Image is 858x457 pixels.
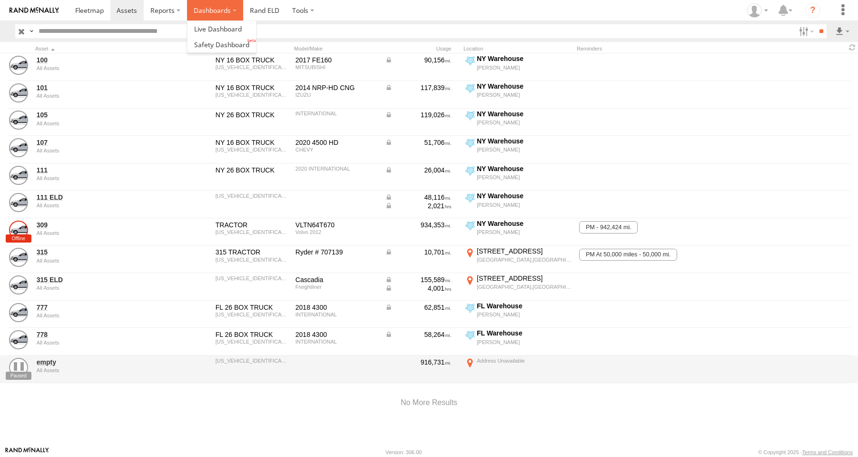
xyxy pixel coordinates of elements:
[477,82,572,91] div: NY Warehouse
[477,174,572,181] div: [PERSON_NAME]
[9,330,28,349] a: View Asset Details
[385,111,452,119] div: Data from Vehicle CANbus
[35,45,168,52] div: Click to Sort
[385,221,452,229] div: 934,353
[9,193,28,212] a: View Asset Details
[216,147,289,152] div: JALCDW160L7011596
[464,329,573,355] label: Click to View Current Location
[37,148,167,153] div: undefined
[9,166,28,185] a: View Asset Details
[37,275,167,284] a: 315 ELD
[579,249,677,261] span: PM At 50,000 miles - 50,000 mi.
[37,83,167,92] a: 101
[385,202,452,210] div: Data from Vehicle CANbus
[296,147,378,152] div: CHEVY
[37,313,167,318] div: undefined
[477,339,572,345] div: [PERSON_NAME]
[296,330,378,339] div: 2018 4300
[216,358,289,364] div: 4V4NC9EH2CN540803
[385,275,452,284] div: Data from Vehicle CANbus
[477,54,572,63] div: NY Warehouse
[477,164,572,173] div: NY Warehouse
[37,303,167,312] a: 777
[477,302,572,310] div: FL Warehouse
[37,340,167,345] div: undefined
[37,203,167,208] div: undefined
[9,56,28,75] a: View Asset Details
[758,449,853,455] div: © Copyright 2025 -
[37,65,167,71] div: undefined
[37,121,167,126] div: undefined
[477,202,572,208] div: [PERSON_NAME]
[296,312,378,317] div: INTERNATIONAL
[795,24,816,38] label: Search Filter Options
[296,275,378,284] div: Cascadia
[384,45,460,52] div: Usage
[216,275,289,281] div: 3AKJHHDR6RSUV6338
[579,221,638,234] span: PM - 942,424 mi.
[37,230,167,236] div: undefined
[37,138,167,147] a: 107
[847,43,858,52] span: Refresh
[385,138,452,147] div: Data from Vehicle CANbus
[9,221,28,240] a: View Asset Details
[477,274,572,283] div: [STREET_ADDRESS]
[37,367,167,373] div: undefined
[37,358,167,366] a: empty
[216,64,289,70] div: JL6BNG1A5HK003140
[385,358,452,366] div: 916,731
[464,274,573,300] label: Click to View Current Location
[477,329,572,337] div: FL Warehouse
[477,110,572,118] div: NY Warehouse
[37,285,167,291] div: undefined
[477,64,572,71] div: [PERSON_NAME]
[216,193,289,199] div: 3HAEUMML7LL385906
[464,219,573,245] label: Click to View Current Location
[385,83,452,92] div: Data from Vehicle CANbus
[296,248,378,256] div: Ryder # 707139
[577,45,716,52] div: Reminders
[9,248,28,267] a: View Asset Details
[296,56,378,64] div: 2017 FE160
[464,45,573,52] div: Location
[464,192,573,217] label: Click to View Current Location
[464,110,573,135] label: Click to View Current Location
[385,166,452,174] div: Data from Vehicle CANbus
[9,83,28,102] a: View Asset Details
[216,56,289,64] div: NY 16 BOX TRUCK
[464,164,573,190] label: Click to View Current Location
[802,449,853,455] a: Terms and Conditions
[477,229,572,235] div: [PERSON_NAME]
[385,449,422,455] div: Version: 306.00
[9,111,28,130] a: View Asset Details
[477,311,572,318] div: [PERSON_NAME]
[37,111,167,119] a: 105
[294,45,380,52] div: Model/Make
[9,138,28,157] a: View Asset Details
[296,284,378,290] div: Freightliner
[216,111,289,119] div: NY 26 BOX TRUCK
[464,247,573,273] label: Click to View Current Location
[37,330,167,339] a: 778
[296,92,378,98] div: IZUZU
[477,256,572,263] div: [GEOGRAPHIC_DATA],[GEOGRAPHIC_DATA]
[216,221,289,229] div: TRACTOR
[477,192,572,200] div: NY Warehouse
[464,302,573,327] label: Click to View Current Location
[216,83,289,92] div: NY 16 BOX TRUCK
[464,54,573,80] label: Click to View Current Location
[477,146,572,153] div: [PERSON_NAME]
[805,3,820,18] i: ?
[385,303,452,312] div: Data from Vehicle CANbus
[477,247,572,255] div: [STREET_ADDRESS]
[216,229,289,235] div: 4V4NC9EH2CN540803
[9,303,28,322] a: View Asset Details
[37,56,167,64] a: 100
[216,330,289,339] div: FL 26 BOX TRUCK
[216,248,289,256] div: 315 TRACTOR
[477,284,572,290] div: [GEOGRAPHIC_DATA],[GEOGRAPHIC_DATA]
[216,92,289,98] div: 54DC4W1C7ES802629
[477,137,572,145] div: NY Warehouse
[9,275,28,295] a: View Asset Details
[464,82,573,108] label: Click to View Current Location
